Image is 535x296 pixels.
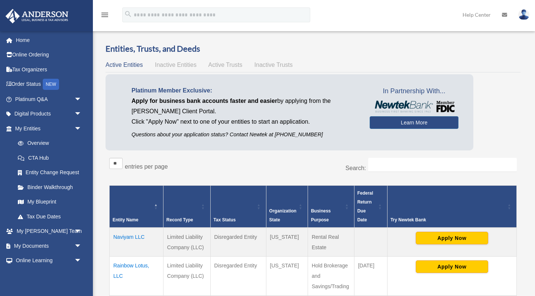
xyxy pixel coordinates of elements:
[155,62,197,68] span: Inactive Entities
[214,217,236,222] span: Tax Status
[163,228,210,257] td: Limited Liability Company (LLC)
[5,107,93,121] a: Digital Productsarrow_drop_down
[43,79,59,90] div: NEW
[210,228,266,257] td: Disregarded Entity
[10,195,89,209] a: My Blueprint
[210,256,266,295] td: Disregarded Entity
[308,256,354,295] td: Hold Brokerage and Savings/Trading
[106,43,521,55] h3: Entities, Trusts, and Deeds
[110,228,163,257] td: Naviyam LLC
[10,150,89,165] a: CTA Hub
[113,217,138,222] span: Entity Name
[390,215,505,224] div: Try Newtek Bank
[110,256,163,295] td: Rainbow Lotus, LLC
[308,185,354,228] th: Business Purpose: Activate to sort
[74,238,89,254] span: arrow_drop_down
[210,185,266,228] th: Tax Status: Activate to sort
[254,62,293,68] span: Inactive Trusts
[416,260,488,273] button: Apply Now
[132,130,359,139] p: Questions about your application status? Contact Newtek at [PHONE_NUMBER]
[266,228,308,257] td: [US_STATE]
[387,185,516,228] th: Try Newtek Bank : Activate to sort
[5,253,93,268] a: Online Learningarrow_drop_down
[10,209,89,224] a: Tax Due Dates
[354,185,387,228] th: Federal Return Due Date: Activate to sort
[74,268,89,283] span: arrow_drop_down
[10,165,89,180] a: Entity Change Request
[373,101,455,113] img: NewtekBankLogoSM.png
[74,253,89,269] span: arrow_drop_down
[518,9,529,20] img: User Pic
[5,238,93,253] a: My Documentsarrow_drop_down
[132,85,359,96] p: Platinum Member Exclusive:
[10,136,85,151] a: Overview
[10,180,89,195] a: Binder Walkthrough
[311,208,331,222] span: Business Purpose
[110,185,163,228] th: Entity Name: Activate to invert sorting
[370,85,458,97] span: In Partnership With...
[125,163,168,170] label: entries per page
[74,224,89,239] span: arrow_drop_down
[5,62,93,77] a: Tax Organizers
[106,62,143,68] span: Active Entities
[266,185,308,228] th: Organization State: Activate to sort
[308,228,354,257] td: Rental Real Estate
[74,92,89,107] span: arrow_drop_down
[266,256,308,295] td: [US_STATE]
[100,10,109,19] i: menu
[5,77,93,92] a: Order StatusNEW
[5,48,93,62] a: Online Ordering
[100,13,109,19] a: menu
[269,208,296,222] span: Organization State
[132,98,277,104] span: Apply for business bank accounts faster and easier
[346,165,366,171] label: Search:
[3,9,71,23] img: Anderson Advisors Platinum Portal
[166,217,193,222] span: Record Type
[370,116,458,129] a: Learn More
[5,121,89,136] a: My Entitiesarrow_drop_down
[416,232,488,244] button: Apply Now
[124,10,132,18] i: search
[357,191,373,222] span: Federal Return Due Date
[132,96,359,117] p: by applying from the [PERSON_NAME] Client Portal.
[5,224,93,239] a: My [PERSON_NAME] Teamarrow_drop_down
[208,62,243,68] span: Active Trusts
[163,185,210,228] th: Record Type: Activate to sort
[74,107,89,122] span: arrow_drop_down
[5,92,93,107] a: Platinum Q&Aarrow_drop_down
[132,117,359,127] p: Click "Apply Now" next to one of your entities to start an application.
[163,256,210,295] td: Limited Liability Company (LLC)
[354,256,387,295] td: [DATE]
[74,121,89,136] span: arrow_drop_down
[5,268,93,283] a: Billingarrow_drop_down
[5,33,93,48] a: Home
